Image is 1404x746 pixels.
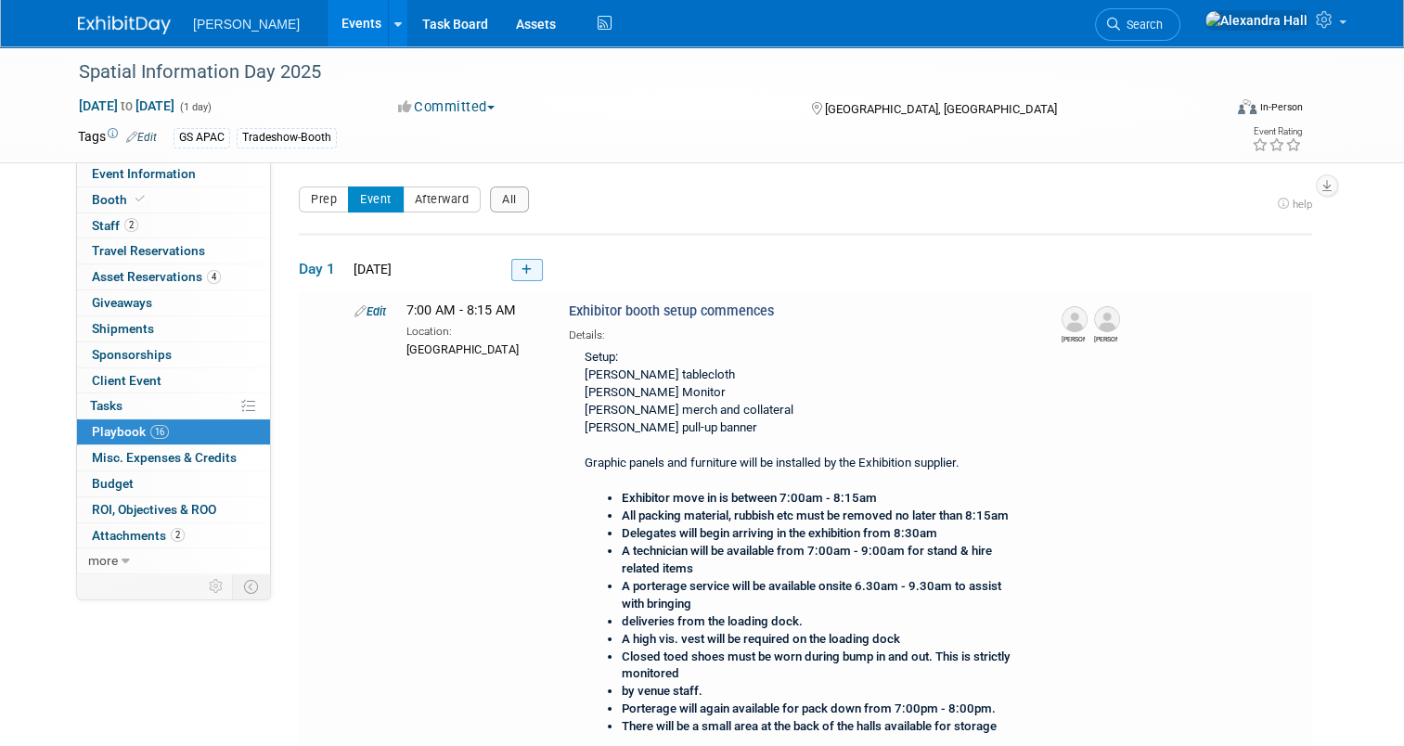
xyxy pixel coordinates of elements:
a: more [77,548,270,573]
div: Location: [406,321,541,340]
img: David Floreani [1062,306,1088,332]
b: by venue staff. [622,684,702,698]
span: Budget [92,476,134,491]
a: Playbook16 [77,419,270,444]
span: Asset Reservations [92,269,221,284]
button: All [490,186,529,212]
b: A high vis. vest will be required on the loading dock [622,632,900,646]
b: Closed toed shoes must be worn during bump in and out. This is strictly monitored [622,650,1011,681]
div: [GEOGRAPHIC_DATA] [406,340,541,358]
b: Delegates will begin arriving in the exhibition from 8:30am [622,526,937,540]
span: Attachments [92,528,185,543]
a: Event Information [77,161,270,186]
div: George Sioutis [1094,332,1117,344]
b: There will be a small area at the back of the halls available for storage [622,719,997,733]
span: Tasks [90,398,122,413]
div: Spatial Information Day 2025 [72,56,1199,89]
div: Details: [569,322,1029,343]
span: to [118,98,135,113]
span: Booth [92,192,148,207]
span: Shipments [92,321,154,336]
span: 16 [150,425,169,439]
b: deliveries from the loading dock. [622,614,803,628]
span: (1 day) [178,101,212,113]
a: Client Event [77,368,270,393]
a: Asset Reservations4 [77,264,270,289]
span: [DATE] [DATE] [78,97,175,114]
button: Afterward [403,186,482,212]
span: Client Event [92,373,161,388]
span: Travel Reservations [92,243,205,258]
span: [DATE] [348,262,392,277]
td: Personalize Event Tab Strip [200,574,233,598]
span: 2 [124,218,138,232]
a: Giveaways [77,290,270,315]
button: Committed [392,97,502,117]
a: Travel Reservations [77,238,270,264]
span: Event Information [92,166,196,181]
a: Misc. Expenses & Credits [77,445,270,470]
span: [GEOGRAPHIC_DATA], [GEOGRAPHIC_DATA] [825,102,1057,116]
span: more [88,553,118,568]
span: 2 [171,528,185,542]
div: Event Format [1122,96,1303,124]
a: Search [1095,8,1180,41]
b: A technician will be available from 7:00am - 9:00am for stand & hire related items [622,544,992,575]
a: ROI, Objectives & ROO [77,497,270,522]
span: Giveaways [92,295,152,310]
span: ROI, Objectives & ROO [92,502,216,517]
i: Booth reservation complete [135,194,145,204]
td: Tags [78,127,157,148]
a: Staff2 [77,213,270,238]
span: Search [1120,18,1163,32]
img: ExhibitDay [78,16,171,34]
a: Tasks [77,393,270,418]
a: Edit [354,304,386,318]
span: Playbook [92,424,169,439]
div: Tradeshow-Booth [237,128,337,148]
span: Exhibitor booth setup commences [569,303,774,319]
a: Sponsorships [77,342,270,367]
b: All packing material, rubbish etc must be removed no later than 8:15am [622,508,1009,522]
span: Sponsorships [92,347,172,362]
span: 7:00 AM - 8:15 AM [406,302,516,318]
span: Misc. Expenses & Credits [92,450,237,465]
a: Shipments [77,316,270,341]
b: A porterage service will be available onsite 6.30am - 9.30am to assist with bringing [622,579,1001,611]
b: Exhibitor move in is between 7:00am - 8:15am [622,491,877,505]
span: 4 [207,270,221,284]
a: Booth [77,187,270,212]
a: Budget [77,471,270,496]
a: Edit [126,131,157,144]
b: Porterage will again available for pack down from 7:00pm - 8:00pm. [622,701,996,715]
img: Format-Inperson.png [1238,99,1256,114]
span: help [1293,198,1312,211]
a: Attachments2 [77,523,270,548]
td: Toggle Event Tabs [233,574,271,598]
span: Staff [92,218,138,233]
div: GS APAC [174,128,230,148]
button: Event [348,186,404,212]
div: David Floreani [1062,332,1085,344]
span: Day 1 [299,259,345,279]
div: In-Person [1259,100,1303,114]
div: Event Rating [1252,127,1302,136]
span: [PERSON_NAME] [193,17,300,32]
img: Alexandra Hall [1204,10,1308,31]
img: George Sioutis [1094,306,1120,332]
button: Prep [299,186,349,212]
